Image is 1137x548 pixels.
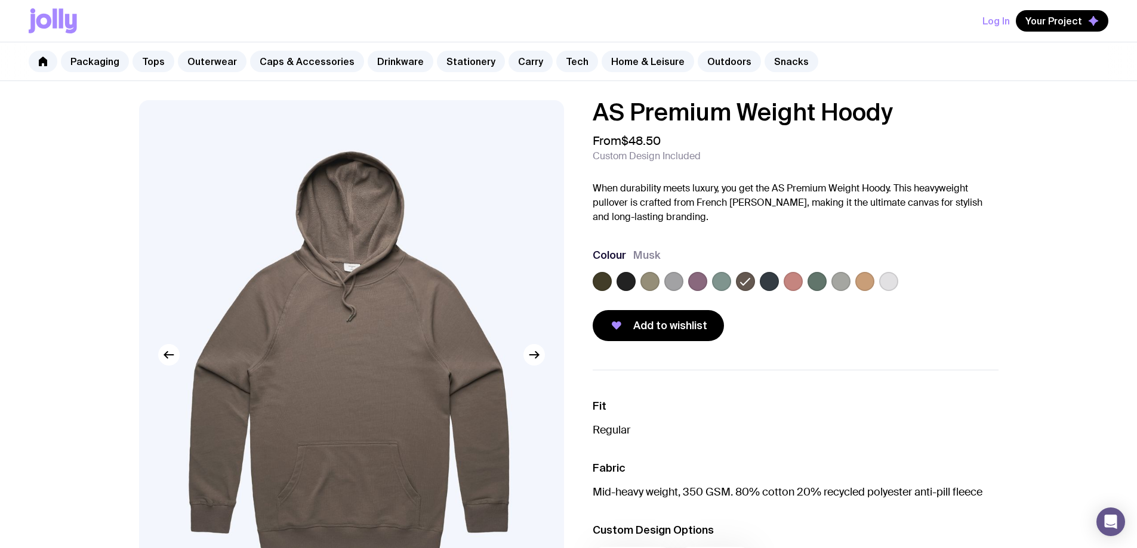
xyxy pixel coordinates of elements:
[133,51,174,72] a: Tops
[593,150,701,162] span: Custom Design Included
[593,310,724,341] button: Add to wishlist
[633,318,707,333] span: Add to wishlist
[698,51,761,72] a: Outdoors
[437,51,505,72] a: Stationery
[765,51,818,72] a: Snacks
[1025,15,1082,27] span: Your Project
[593,399,999,413] h3: Fit
[250,51,364,72] a: Caps & Accessories
[633,248,661,262] span: Musk
[593,248,626,262] h3: Colour
[593,461,999,475] h3: Fabric
[593,485,999,499] p: Mid-heavy weight, 350 GSM. 80% cotton 20% recycled polyester anti-pill fleece
[509,51,553,72] a: Carry
[556,51,598,72] a: Tech
[178,51,246,72] a: Outerwear
[593,423,999,437] p: Regular
[61,51,129,72] a: Packaging
[621,133,661,148] span: $48.50
[368,51,433,72] a: Drinkware
[593,181,999,224] p: When durability meets luxury, you get the AS Premium Weight Hoody. This heavyweight pullover is c...
[593,100,999,124] h1: AS Premium Weight Hoody
[1016,10,1108,32] button: Your Project
[982,10,1010,32] button: Log In
[1096,507,1125,536] div: Open Intercom Messenger
[593,523,999,537] h3: Custom Design Options
[602,51,694,72] a: Home & Leisure
[593,134,661,148] span: From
